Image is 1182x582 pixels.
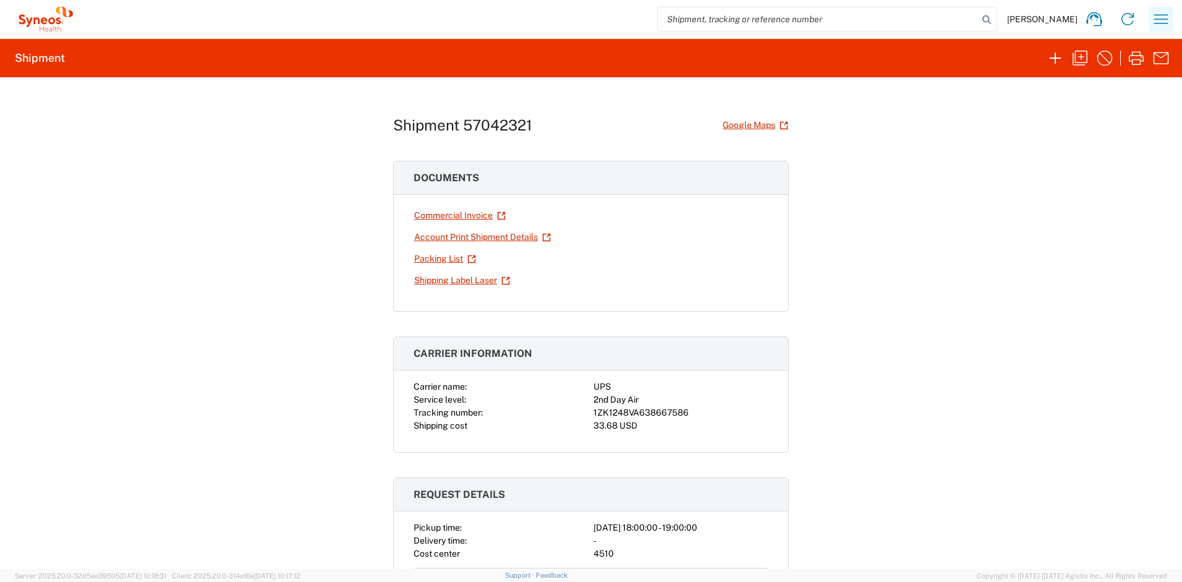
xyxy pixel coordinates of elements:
[593,380,768,393] div: UPS
[172,572,300,580] span: Client: 2025.20.0-314a16e
[593,419,768,432] div: 33.68 USD
[1007,14,1078,25] span: [PERSON_NAME]
[254,572,300,580] span: [DATE] 10:17:12
[414,536,467,546] span: Delivery time:
[414,421,467,430] span: Shipping cost
[593,521,768,534] div: [DATE] 18:00:00 - 19:00:00
[414,382,467,392] span: Carrier name:
[593,393,768,406] div: 2nd Day Air
[414,395,466,404] span: Service level:
[414,549,460,558] span: Cost center
[658,7,978,31] input: Shipment, tracking or reference number
[414,172,479,184] span: Documents
[593,406,768,419] div: 1ZK1248VA638667586
[414,489,505,500] span: Request details
[505,571,536,579] a: Support
[414,408,483,417] span: Tracking number:
[120,572,166,580] span: [DATE] 10:18:31
[414,205,506,226] a: Commercial Invoice
[536,571,568,579] a: Feedback
[414,226,551,248] a: Account Print Shipment Details
[393,116,532,134] h1: Shipment 57042321
[722,114,789,136] a: Google Maps
[414,523,462,533] span: Pickup time:
[414,248,477,270] a: Packing List
[414,270,511,291] a: Shipping Label Laser
[593,534,768,547] div: -
[15,572,166,580] span: Server: 2025.20.0-32d5ea39505
[414,348,532,359] span: Carrier information
[15,51,65,66] h2: Shipment
[593,547,768,560] div: 4510
[977,570,1167,581] span: Copyright © [DATE]-[DATE] Agistix Inc., All Rights Reserved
